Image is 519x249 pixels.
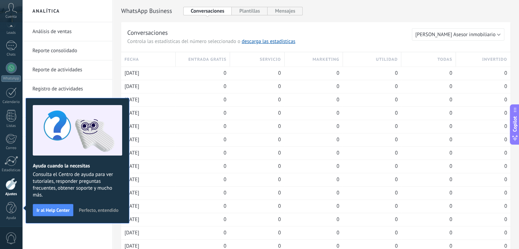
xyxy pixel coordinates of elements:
span: 0 [395,70,398,77]
span: 0 [224,83,226,90]
span: 0 [278,216,281,223]
span: 0 [224,190,226,196]
span: 0 [224,97,226,103]
button: Conversaciones [183,7,232,15]
span: 0 [395,163,398,170]
span: 0 [504,216,507,223]
a: Análisis de ventas [32,22,105,41]
span: 0 [504,190,507,196]
span: [DATE] [125,230,139,236]
h3: utilidad [376,56,398,63]
span: 0 [395,136,398,143]
div: Ayuda [1,216,21,220]
span: 0 [395,83,398,90]
span: 0 [449,216,452,223]
button: Plantillas [232,7,267,15]
span: 0 [278,136,281,143]
a: Reporte consolidado [32,41,105,60]
span: 0 [504,70,507,77]
h3: Conversaciones [127,28,412,37]
span: 0 [224,70,226,77]
span: [DATE] [125,203,139,210]
button: Mensajes [268,7,303,15]
span: Ir al Help Center [37,208,70,213]
span: [DATE] [125,136,139,143]
span: 0 [449,83,452,90]
h3: marketing [313,56,340,63]
span: 0 [336,203,339,210]
span: [DATE] [125,190,139,196]
span: [DATE] [125,176,139,183]
span: 0 [336,97,339,103]
span: 0 [395,176,398,183]
span: 0 [504,176,507,183]
div: WhatsApp [1,75,21,82]
span: Perfecto, entendido [79,208,118,213]
a: Registro de actividades [32,79,105,99]
span: Consulta el Centro de ayuda para ver tutoriales, responder preguntas frecuentes, obtener soporte ... [33,171,122,199]
span: Controla las estadísticas del número seleccionado o [127,38,295,45]
span: [PERSON_NAME] Asesor inmobiliario [415,31,495,38]
h3: invertido [482,56,507,63]
span: 0 [449,176,452,183]
span: Copilot [511,116,518,132]
span: 0 [278,150,281,157]
span: 0 [336,123,339,130]
span: 0 [504,83,507,90]
span: 0 [504,230,507,236]
span: 0 [336,83,339,90]
div: Correo [1,146,21,150]
span: 0 [449,230,452,236]
li: Reporte consolidado [22,41,112,60]
span: 0 [449,110,452,117]
span: 0 [504,163,507,170]
h3: servicio [260,56,281,63]
li: Registro de actividades [22,79,112,99]
span: 0 [336,176,339,183]
span: [DATE] [125,163,139,170]
span: 0 [224,163,226,170]
span: [DATE] [125,216,139,223]
span: 0 [395,110,398,117]
span: 0 [449,123,452,130]
span: 0 [278,110,281,117]
span: 0 [336,230,339,236]
h3: todas [437,56,452,63]
span: 0 [278,230,281,236]
span: 0 [449,190,452,196]
span: 0 [395,97,398,103]
span: 0 [224,203,226,210]
span: 0 [278,190,281,196]
span: 0 [278,163,281,170]
span: 0 [336,110,339,117]
span: 0 [395,123,398,130]
span: 0 [224,150,226,157]
span: 0 [336,136,339,143]
span: 0 [395,203,398,210]
span: 0 [224,123,226,130]
span: 0 [504,150,507,157]
span: 0 [278,203,281,210]
button: Ir al Help Center [33,204,73,216]
span: 0 [224,216,226,223]
h3: fecha [125,56,139,63]
button: [PERSON_NAME] Asesor inmobiliario [412,28,504,41]
span: 0 [504,110,507,117]
a: descarga las estadísticas [242,38,295,45]
div: Chats [1,53,21,57]
div: Leads [1,31,21,35]
span: 0 [224,136,226,143]
span: 0 [336,70,339,77]
span: [DATE] [125,123,139,130]
h2: Ayuda cuando la necesitas [33,163,122,169]
li: Reporte de actividades [22,60,112,79]
span: 0 [336,163,339,170]
span: [DATE] [125,83,139,90]
span: [DATE] [125,110,139,117]
div: Calendario [1,100,21,104]
li: Análisis de ventas [22,22,112,41]
span: 0 [278,83,281,90]
h3: entrada gratis [188,56,227,63]
span: 0 [395,216,398,223]
span: 0 [336,216,339,223]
